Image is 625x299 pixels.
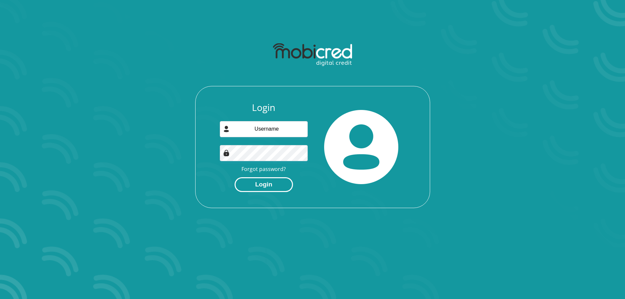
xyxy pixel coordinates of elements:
h3: Login [220,102,308,113]
img: user-icon image [223,126,230,132]
button: Login [235,177,293,192]
input: Username [220,121,308,137]
img: Image [223,150,230,156]
a: Forgot password? [241,165,286,173]
img: mobicred logo [273,43,352,66]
